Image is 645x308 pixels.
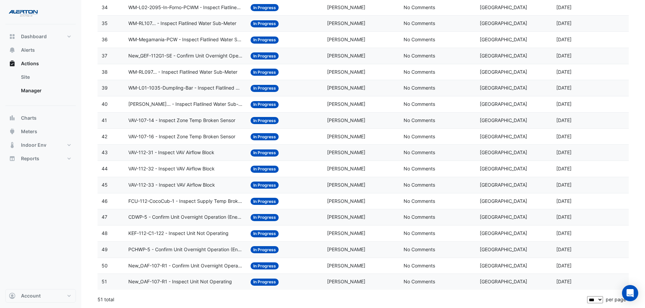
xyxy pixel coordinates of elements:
span: [PERSON_NAME] [327,69,365,75]
span: Alerts [21,47,35,53]
span: FCU-112-CocoCub-1 - Inspect Supply Temp Broken Sensor [128,197,242,205]
span: New_OAF-107-R1 - Inspect Unit Not Operating [128,278,232,286]
app-icon: Reports [9,155,16,162]
button: Alerts [5,43,76,57]
span: In Progress [251,20,279,27]
span: 2025-08-22T09:05:50.267 [556,279,572,284]
span: 2025-09-05T13:32:32.020 [556,117,572,123]
span: In Progress [251,149,279,157]
span: 2025-09-05T13:32:10.740 [556,149,572,155]
span: 36 [102,37,108,42]
span: [GEOGRAPHIC_DATA] [480,101,527,107]
span: In Progress [251,198,279,205]
span: [PERSON_NAME] [327,230,365,236]
span: 35 [102,20,108,26]
span: No Comments [404,117,435,123]
span: WM-RL097... - Inspect Flatlined Water Sub-Meter [128,68,237,76]
span: In Progress [251,4,279,11]
span: 2025-09-05T13:32:01.766 [556,182,572,188]
span: [GEOGRAPHIC_DATA] [480,198,527,204]
button: Account [5,289,76,303]
span: No Comments [404,214,435,220]
app-icon: Charts [9,115,16,121]
div: Open Intercom Messenger [622,285,638,301]
span: [PERSON_NAME] [327,149,365,155]
span: [PERSON_NAME] [327,182,365,188]
span: [PERSON_NAME] [327,117,365,123]
span: WM-L01-1035-Dumpling-Bar - Inspect Flatlined Water Sub-Meter [128,84,242,92]
span: 2025-09-05T13:33:03.137 [556,85,572,91]
span: 49 [102,246,108,252]
span: 43 [102,149,108,155]
span: [PERSON_NAME] [327,246,365,252]
span: 39 [102,85,108,91]
span: In Progress [251,85,279,92]
button: Dashboard [5,30,76,43]
span: Actions [21,60,39,67]
span: 44 [102,166,108,171]
span: 2025-09-05T13:33:42.791 [556,4,572,10]
span: [PERSON_NAME] [327,20,365,26]
span: No Comments [404,182,435,188]
span: 45 [102,182,108,188]
span: [GEOGRAPHIC_DATA] [480,37,527,42]
span: [PERSON_NAME] [327,53,365,58]
span: [PERSON_NAME] [327,214,365,220]
span: Reports [21,155,39,162]
span: 2025-09-05T13:33:32.005 [556,37,572,42]
span: 2025-09-05T13:32:42.277 [556,101,572,107]
span: No Comments [404,53,435,58]
span: VAV-112-32 - Inspect VAV Airflow Block [128,165,215,173]
span: In Progress [251,214,279,221]
span: In Progress [251,246,279,253]
span: [GEOGRAPHIC_DATA] [480,263,527,268]
span: 2025-09-05T13:31:27.488 [556,214,572,220]
span: In Progress [251,101,279,108]
span: [GEOGRAPHIC_DATA] [480,117,527,123]
span: [GEOGRAPHIC_DATA] [480,166,527,171]
span: WM-Megamania-PCW - Inspect Flatlined Water Sub-Meter [128,36,242,44]
button: Reports [5,152,76,165]
span: 42 [102,134,107,139]
app-icon: Meters [9,128,16,135]
a: Manager [16,84,76,97]
span: [PERSON_NAME] [327,279,365,284]
span: [PERSON_NAME] [327,4,365,10]
span: 2025-09-05T13:33:07.508 [556,69,572,75]
span: [PERSON_NAME] [327,134,365,139]
span: New_OAF-107-R1 - Confirm Unit Overnight Operation (Energy Waste) [128,262,242,270]
span: In Progress [251,182,279,189]
span: In Progress [251,69,279,76]
span: 2025-09-05T13:32:25.839 [556,134,572,139]
span: 40 [102,101,108,107]
span: No Comments [404,263,435,268]
span: 38 [102,69,108,75]
span: VAV-112-33 - Inspect VAV Airflow Block [128,181,215,189]
div: 51 total [98,291,586,308]
span: No Comments [404,4,435,10]
span: VAV-107-16 - Inspect Zone Temp Broken Sensor [128,133,235,141]
span: 2025-08-27T12:15:07.440 [556,263,572,268]
span: [PERSON_NAME] [327,263,365,268]
span: 2025-09-05T13:32:06.069 [556,166,572,171]
span: [GEOGRAPHIC_DATA] [480,214,527,220]
span: [GEOGRAPHIC_DATA] [480,20,527,26]
span: [GEOGRAPHIC_DATA] [480,134,527,139]
span: 2025-08-29T11:54:01.623 [556,246,572,252]
span: VAV-107-14 - Inspect Zone Temp Broken Sensor [128,117,235,124]
span: New_GEF-112G1-SE - Confirm Unit Overnight Operation (Energy Waste) [128,52,242,60]
app-icon: Actions [9,60,16,67]
span: Meters [21,128,37,135]
img: Company Logo [8,5,39,19]
span: 37 [102,53,107,58]
div: Actions [5,70,76,100]
span: 47 [102,214,107,220]
span: [GEOGRAPHIC_DATA] [480,85,527,91]
span: CDWP-5 - Confirm Unit Overnight Operation (Energy Waste) [128,213,242,221]
span: In Progress [251,279,279,286]
span: 34 [102,4,108,10]
span: No Comments [404,198,435,204]
span: 48 [102,230,108,236]
button: Indoor Env [5,138,76,152]
span: 41 [102,117,107,123]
